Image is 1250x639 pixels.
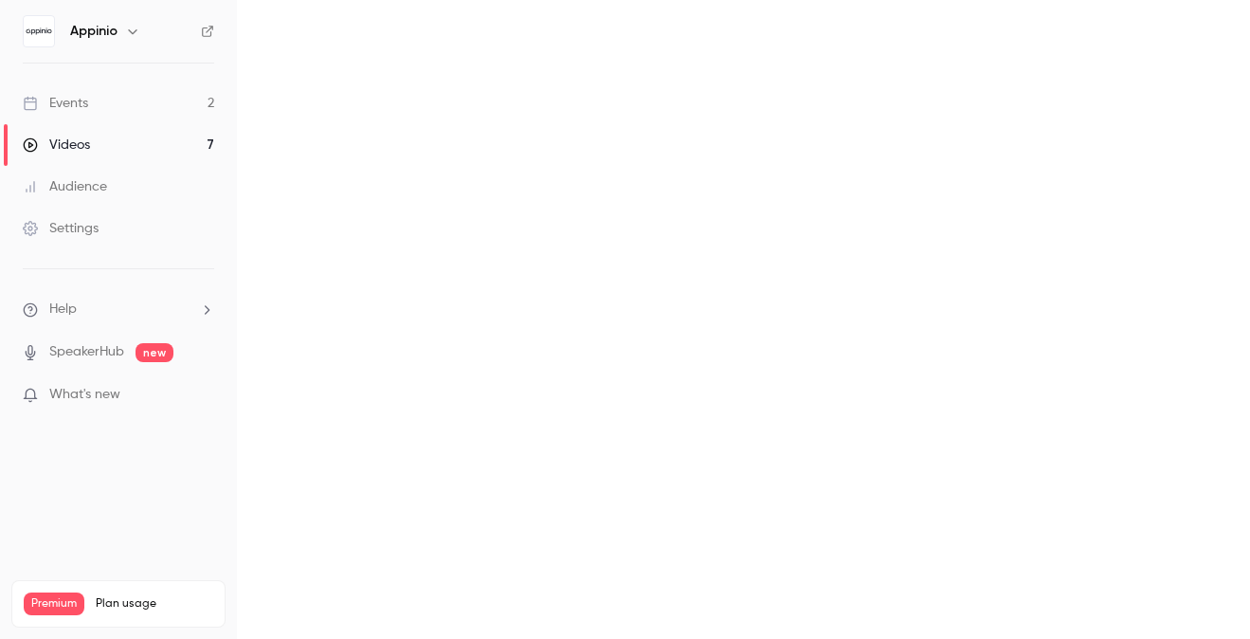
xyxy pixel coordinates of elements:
[23,177,107,196] div: Audience
[23,136,90,155] div: Videos
[24,16,54,46] img: Appinio
[49,342,124,362] a: SpeakerHub
[96,596,213,612] span: Plan usage
[136,343,173,362] span: new
[70,22,118,41] h6: Appinio
[23,300,214,319] li: help-dropdown-opener
[49,300,77,319] span: Help
[23,94,88,113] div: Events
[24,593,84,615] span: Premium
[49,385,120,405] span: What's new
[23,219,99,238] div: Settings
